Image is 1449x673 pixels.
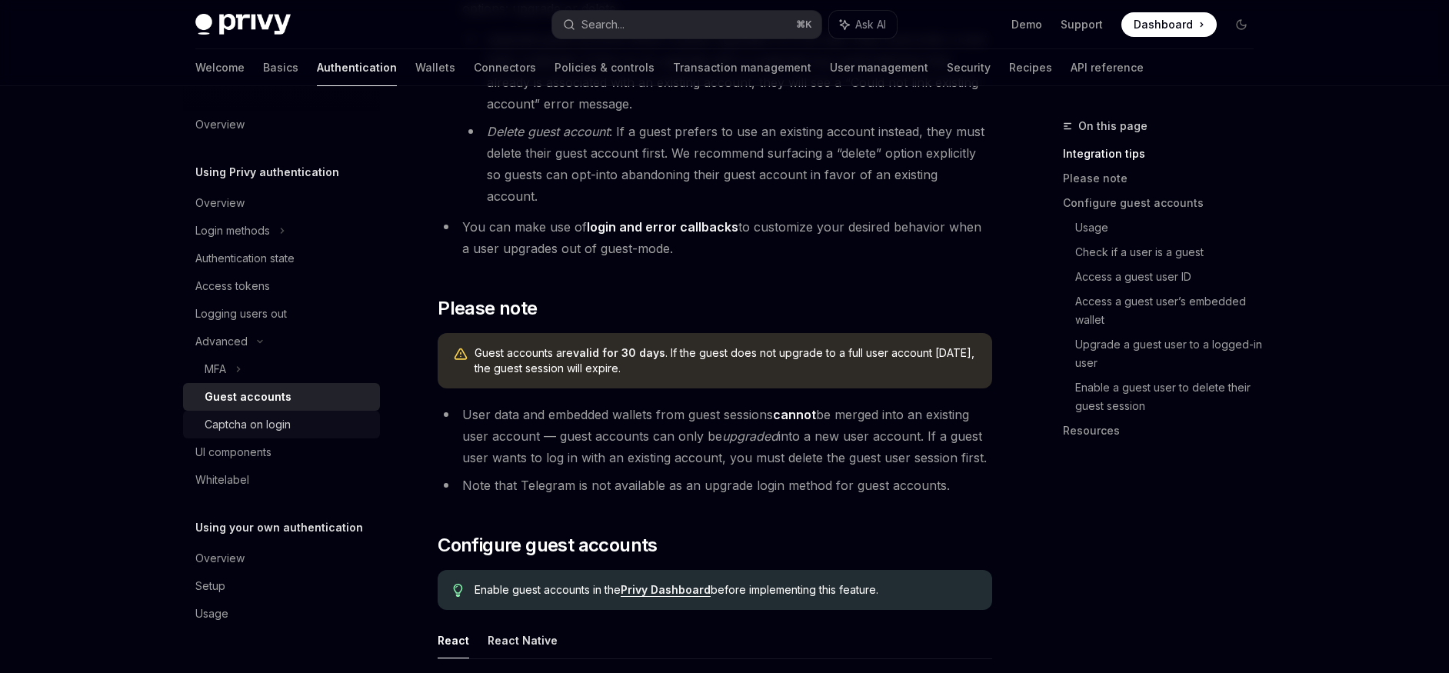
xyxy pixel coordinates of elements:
[183,411,380,438] a: Captcha on login
[1075,289,1266,332] a: Access a guest user’s embedded wallet
[195,305,287,323] div: Logging users out
[1063,191,1266,215] a: Configure guest accounts
[183,466,380,494] a: Whitelabel
[195,549,245,568] div: Overview
[438,622,469,658] button: React
[1063,418,1266,443] a: Resources
[195,332,248,351] div: Advanced
[438,216,992,259] li: You can make use of to customize your desired behavior when a user upgrades out of guest-mode.
[587,219,738,235] a: login and error callbacks
[830,49,928,86] a: User management
[183,111,380,138] a: Overview
[1061,17,1103,32] a: Support
[195,49,245,86] a: Welcome
[183,300,380,328] a: Logging users out
[1063,166,1266,191] a: Please note
[195,605,228,623] div: Usage
[773,407,816,422] strong: cannot
[195,163,339,182] h5: Using Privy authentication
[195,471,249,489] div: Whitelabel
[1075,215,1266,240] a: Usage
[205,415,291,434] div: Captcha on login
[555,49,655,86] a: Policies & controls
[438,533,658,558] span: Configure guest accounts
[1134,17,1193,32] span: Dashboard
[475,345,977,376] span: Guest accounts are . If the guest does not upgrade to a full user account [DATE], the guest sessi...
[1063,142,1266,166] a: Integration tips
[488,622,558,658] button: React Native
[1075,375,1266,418] a: Enable a guest user to delete their guest session
[183,600,380,628] a: Usage
[1075,240,1266,265] a: Check if a user is a guest
[183,189,380,217] a: Overview
[474,49,536,86] a: Connectors
[581,15,625,34] div: Search...
[487,124,609,139] em: Delete guest account
[796,18,812,31] span: ⌘ K
[183,272,380,300] a: Access tokens
[195,14,291,35] img: dark logo
[1075,265,1266,289] a: Access a guest user ID
[1011,17,1042,32] a: Demo
[855,17,886,32] span: Ask AI
[183,383,380,411] a: Guest accounts
[195,518,363,537] h5: Using your own authentication
[475,582,977,598] span: Enable guest accounts in the before implementing this feature.
[195,249,295,268] div: Authentication state
[438,404,992,468] li: User data and embedded wallets from guest sessions be merged into an existing user account — gues...
[195,222,270,240] div: Login methods
[1121,12,1217,37] a: Dashboard
[453,347,468,362] svg: Warning
[621,583,711,597] a: Privy Dashboard
[947,49,991,86] a: Security
[1229,12,1254,37] button: Toggle dark mode
[415,49,455,86] a: Wallets
[317,49,397,86] a: Authentication
[205,360,226,378] div: MFA
[1078,117,1148,135] span: On this page
[1009,49,1052,86] a: Recipes
[1075,332,1266,375] a: Upgrade a guest user to a logged-in user
[462,121,992,207] li: : If a guest prefers to use an existing account instead, they must delete their guest account fir...
[183,438,380,466] a: UI components
[453,584,464,598] svg: Tip
[1071,49,1144,86] a: API reference
[552,11,821,38] button: Search...⌘K
[183,572,380,600] a: Setup
[829,11,897,38] button: Ask AI
[195,577,225,595] div: Setup
[195,443,271,461] div: UI components
[438,296,537,321] span: Please note
[722,428,778,444] em: upgraded
[205,388,291,406] div: Guest accounts
[195,277,270,295] div: Access tokens
[263,49,298,86] a: Basics
[183,545,380,572] a: Overview
[438,475,992,496] li: Note that Telegram is not available as an upgrade login method for guest accounts.
[195,194,245,212] div: Overview
[195,115,245,134] div: Overview
[183,245,380,272] a: Authentication state
[573,346,665,359] strong: valid for 30 days
[673,49,811,86] a: Transaction management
